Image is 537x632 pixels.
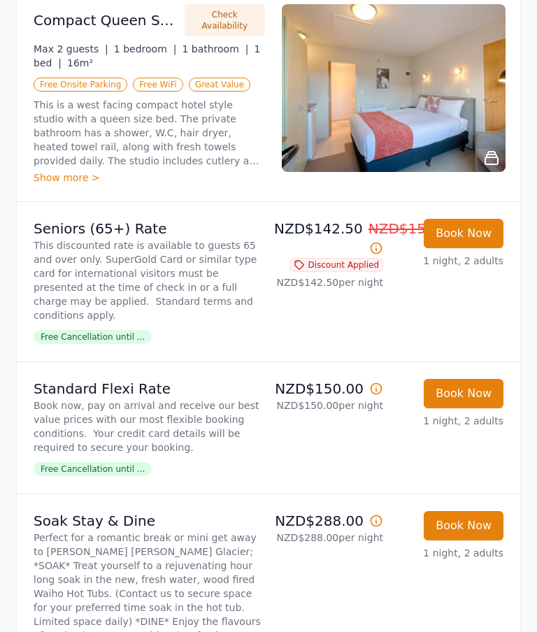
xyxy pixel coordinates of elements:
p: Standard Flexi Rate [34,380,263,399]
p: 1 night, 2 adults [394,415,503,429]
p: This discounted rate is available to guests 65 and over only. SuperGold Card or similar type card... [34,239,263,323]
p: Soak Stay & Dine [34,512,263,531]
p: NZD$142.50 [274,220,383,259]
span: 1 bathroom | [182,44,248,55]
span: Free WiFi [133,78,183,92]
p: NZD$288.00 per night [274,531,383,545]
span: Discount Applied [289,259,383,273]
div: Show more > [34,171,265,185]
p: This is a west facing compact hotel style studio with a queen size bed. The private bathroom has ... [34,99,265,168]
span: Free Cancellation until ... [34,331,152,345]
span: Free Cancellation until ... [34,463,152,477]
button: Book Now [424,512,503,541]
span: 16m² [67,58,93,69]
span: Great Value [189,78,250,92]
span: 1 bedroom | [114,44,177,55]
button: Book Now [424,380,503,409]
button: Check Availability [185,5,265,37]
p: NZD$150.00 [274,380,383,399]
span: NZD$150.00 [368,221,457,238]
p: NZD$150.00 per night [274,399,383,413]
h3: Compact Queen Studio [34,11,176,31]
span: Max 2 guests | [34,44,108,55]
p: Book now, pay on arrival and receive our best value prices with our most flexible booking conditi... [34,399,263,455]
p: NZD$288.00 [274,512,383,531]
p: NZD$142.50 per night [274,276,383,290]
span: Free Onsite Parking [34,78,127,92]
p: 1 night, 2 adults [394,254,503,268]
button: Book Now [424,220,503,249]
p: Seniors (65+) Rate [34,220,263,239]
p: 1 night, 2 adults [394,547,503,561]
